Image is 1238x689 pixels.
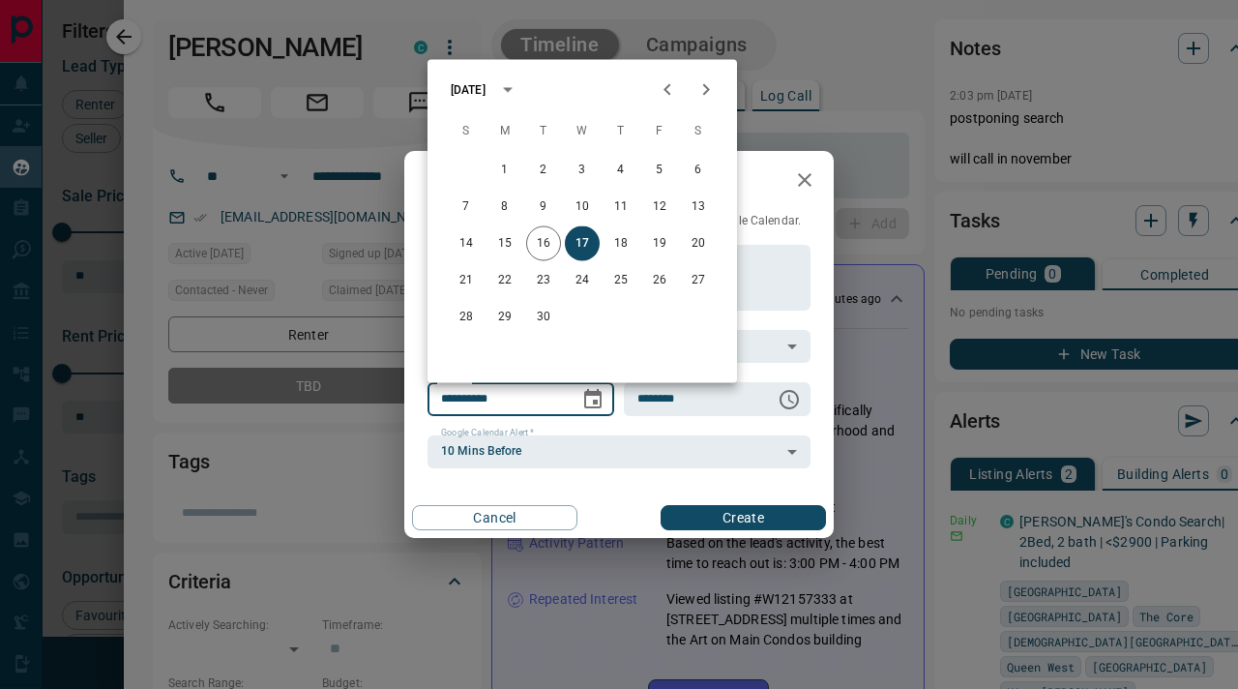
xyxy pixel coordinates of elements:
[449,190,484,225] button: 7
[441,427,534,439] label: Google Calendar Alert
[491,74,524,106] button: calendar view is open, switch to year view
[604,263,638,298] button: 25
[565,226,600,261] button: 17
[770,380,809,419] button: Choose time, selected time is 6:00 AM
[487,112,522,151] span: Monday
[687,71,725,109] button: Next month
[565,263,600,298] button: 24
[681,112,716,151] span: Saturday
[681,226,716,261] button: 20
[404,151,536,213] h2: New Task
[449,263,484,298] button: 21
[681,263,716,298] button: 27
[451,81,486,99] div: [DATE]
[526,300,561,335] button: 30
[604,190,638,225] button: 11
[681,153,716,188] button: 6
[526,112,561,151] span: Tuesday
[604,153,638,188] button: 4
[449,112,484,151] span: Sunday
[449,226,484,261] button: 14
[449,300,484,335] button: 28
[642,112,677,151] span: Friday
[661,505,826,530] button: Create
[487,190,522,225] button: 8
[526,153,561,188] button: 2
[574,380,612,419] button: Choose date, selected date is Sep 17, 2025
[565,153,600,188] button: 3
[604,112,638,151] span: Thursday
[642,226,677,261] button: 19
[412,505,577,530] button: Cancel
[604,226,638,261] button: 18
[565,190,600,225] button: 10
[648,71,687,109] button: Previous month
[565,112,600,151] span: Wednesday
[642,153,677,188] button: 5
[427,435,811,468] div: 10 Mins Before
[487,263,522,298] button: 22
[526,263,561,298] button: 23
[526,226,561,261] button: 16
[642,190,677,225] button: 12
[642,263,677,298] button: 26
[487,226,522,261] button: 15
[487,300,522,335] button: 29
[526,190,561,225] button: 9
[487,153,522,188] button: 1
[681,190,716,225] button: 13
